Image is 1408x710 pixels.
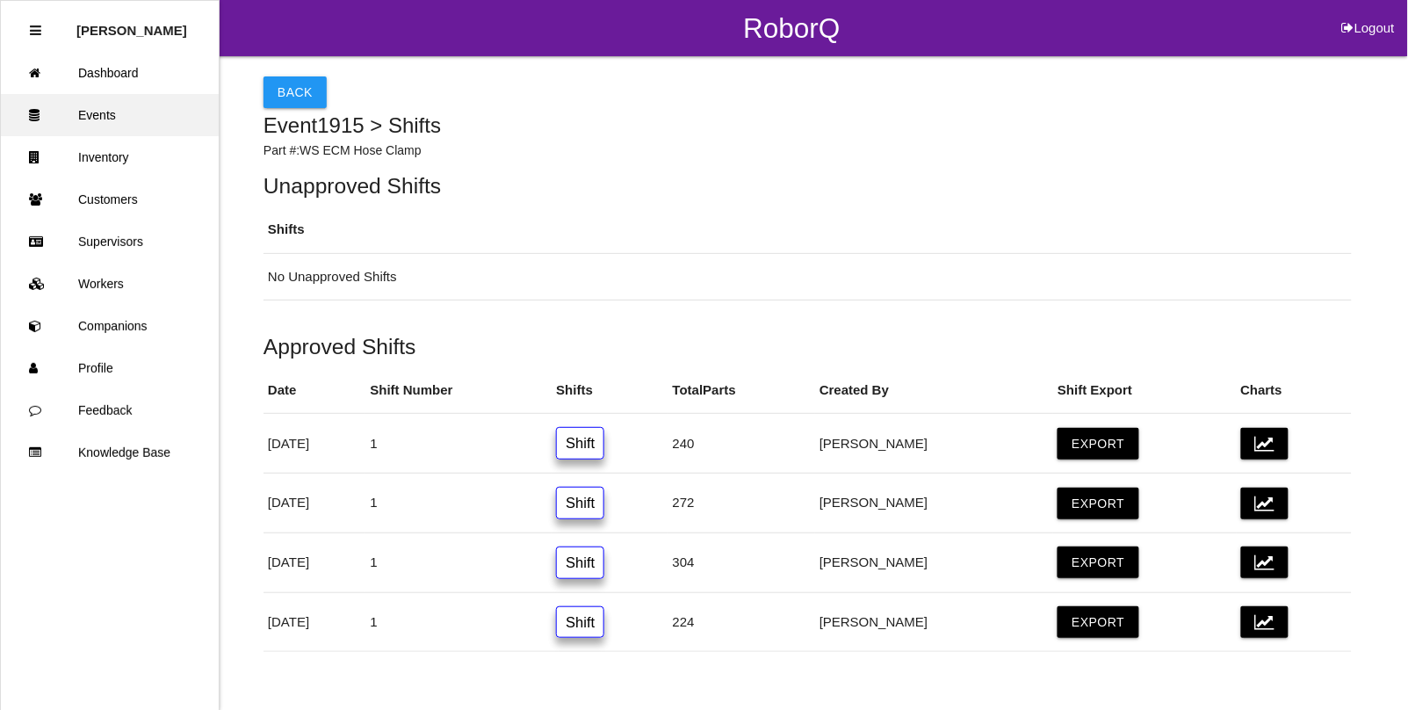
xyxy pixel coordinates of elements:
button: Export [1058,547,1138,578]
a: Supervisors [1,221,219,263]
th: Shift Export [1053,367,1236,414]
td: [PERSON_NAME] [815,414,1053,474]
td: [PERSON_NAME] [815,532,1053,592]
button: Export [1058,606,1138,638]
td: 1 [365,414,552,474]
a: Inventory [1,136,219,178]
div: Close [30,10,41,52]
button: Export [1058,488,1138,519]
td: 1 [365,592,552,652]
p: Rosie Blandino [76,10,187,38]
td: 240 [668,414,815,474]
th: Shift Number [365,367,552,414]
td: 304 [668,532,815,592]
td: [PERSON_NAME] [815,474,1053,533]
a: Knowledge Base [1,431,219,474]
th: Charts [1237,367,1352,414]
th: Created By [815,367,1053,414]
a: Feedback [1,389,219,431]
a: Companions [1,305,219,347]
th: Total Parts [668,367,815,414]
button: Export [1058,428,1138,460]
td: No Unapproved Shifts [264,253,1352,301]
td: [PERSON_NAME] [815,592,1053,652]
p: Part #: WS ECM Hose Clamp [264,141,1352,160]
a: Events [1,94,219,136]
td: 1 [365,474,552,533]
td: 272 [668,474,815,533]
th: Date [264,367,365,414]
th: Shifts [552,367,668,414]
td: [DATE] [264,532,365,592]
td: [DATE] [264,414,365,474]
th: Shifts [264,206,1352,253]
a: Shift [556,487,604,519]
button: Back [264,76,327,108]
a: Dashboard [1,52,219,94]
a: Shift [556,427,604,460]
td: 224 [668,592,815,652]
h4: Event 1915 > Shifts [264,114,1352,137]
a: Profile [1,347,219,389]
a: Shift [556,606,604,639]
td: 1 [365,532,552,592]
a: Workers [1,263,219,305]
td: [DATE] [264,474,365,533]
a: Customers [1,178,219,221]
h5: Approved Shifts [264,335,1352,359]
a: Shift [556,547,604,579]
h5: Unapproved Shifts [264,174,1352,198]
td: [DATE] [264,592,365,652]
